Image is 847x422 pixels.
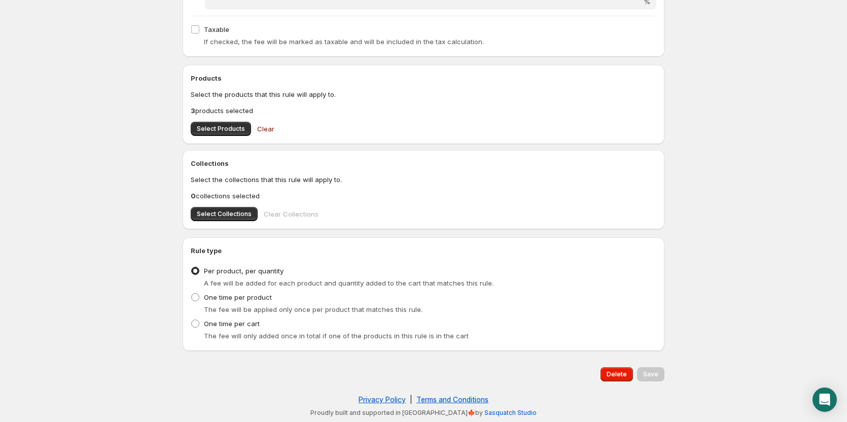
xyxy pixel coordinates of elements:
[484,409,537,416] a: Sasquatch Studio
[410,395,412,404] span: |
[204,267,284,275] span: Per product, per quantity
[251,119,280,139] button: Clear
[191,107,195,115] b: 3
[607,370,627,378] span: Delete
[191,174,656,185] p: Select the collections that this rule will apply to.
[359,395,406,404] a: Privacy Policy
[257,124,274,134] span: Clear
[204,332,469,340] span: The fee will only added once in total if one of the products in this rule is in the cart
[191,158,656,168] h2: Collections
[191,191,656,201] p: collections selected
[204,305,422,313] span: The fee will be applied only once per product that matches this rule.
[204,279,493,287] span: A fee will be added for each product and quantity added to the cart that matches this rule.
[191,122,251,136] button: Select Products
[416,395,488,404] a: Terms and Conditions
[191,245,656,256] h2: Rule type
[204,25,229,33] span: Taxable
[191,207,258,221] button: Select Collections
[204,38,484,46] span: If checked, the fee will be marked as taxable and will be included in the tax calculation.
[601,367,633,381] button: Delete
[204,293,272,301] span: One time per product
[191,192,196,200] b: 0
[197,125,245,133] span: Select Products
[191,105,656,116] p: products selected
[188,409,659,417] p: Proudly built and supported in [GEOGRAPHIC_DATA]🍁by
[204,320,260,328] span: One time per cart
[191,89,656,99] p: Select the products that this rule will apply to.
[191,73,656,83] h2: Products
[813,388,837,412] div: Open Intercom Messenger
[197,210,252,218] span: Select Collections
